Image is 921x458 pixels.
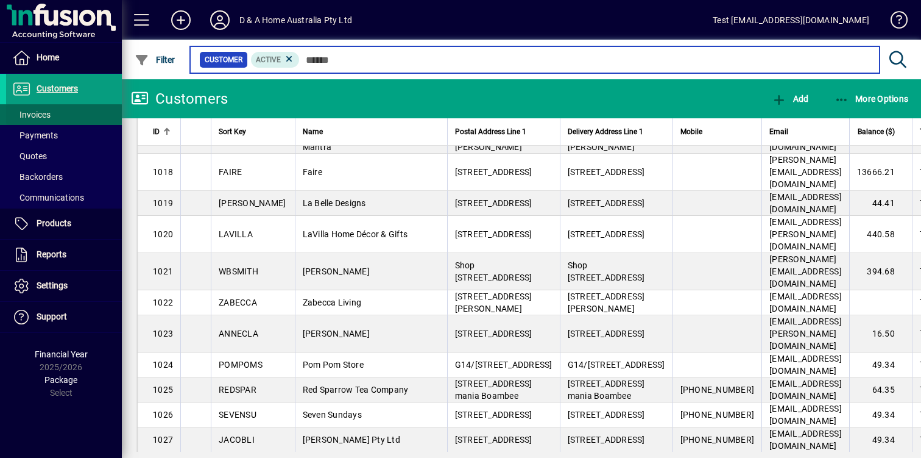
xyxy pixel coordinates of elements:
[6,302,122,332] a: Support
[35,349,88,359] span: Financial Year
[6,271,122,301] a: Settings
[568,229,645,239] span: [STREET_ADDRESS]
[12,131,58,140] span: Payments
[12,151,47,161] span: Quotes
[6,166,122,187] a: Backorders
[680,435,755,445] span: [PHONE_NUMBER]
[219,329,258,338] span: ANNECLA
[568,167,645,177] span: [STREET_ADDRESS]
[849,428,912,453] td: 49.34
[857,125,906,138] div: Balance ($)
[881,2,906,42] a: Knowledge Base
[455,260,532,282] span: Shop [STREET_ADDRESS]
[680,410,755,420] span: [PHONE_NUMBER]
[303,125,323,138] span: Name
[219,167,242,177] span: FAIRE
[455,167,532,177] span: [STREET_ADDRESS]
[37,218,71,228] span: Products
[131,89,228,109] div: Customers
[680,125,702,138] span: Mobile
[849,154,912,191] td: 13666.21
[37,52,59,62] span: Home
[568,435,645,445] span: [STREET_ADDRESS]
[455,198,532,208] span: [STREET_ADDRESS]
[455,292,532,313] span: [STREET_ADDRESS][PERSON_NAME]
[680,385,755,395] span: [PHONE_NUMBER]
[849,191,912,216] td: 44.41
[219,229,253,239] span: LAVILLA
[205,54,242,66] span: Customer
[769,254,842,288] span: [PERSON_NAME][EMAIL_ADDRESS][DOMAIN_NAME]
[568,198,645,208] span: [STREET_ADDRESS]
[455,410,532,420] span: [STREET_ADDRESS]
[219,125,246,138] span: Sort Key
[37,249,66,259] span: Reports
[769,292,842,313] span: [EMAIL_ADDRESS][DOMAIN_NAME]
[769,192,842,214] span: [EMAIL_ADDRESS][DOMAIN_NAME]
[12,172,63,182] span: Backorders
[6,43,122,73] a: Home
[303,267,370,276] span: [PERSON_NAME]
[6,104,122,125] a: Invoices
[568,125,643,138] span: Delivery Address Line 1
[303,385,409,395] span: Red Sparrow Tea Company
[219,298,257,307] span: ZABECCA
[153,298,173,307] span: 1022
[835,94,909,104] span: More Options
[303,198,366,208] span: La Belle Designs
[849,253,912,290] td: 394.68
[219,198,286,208] span: [PERSON_NAME]
[303,410,362,420] span: Seven Sundays
[239,10,352,30] div: D & A Home Australia Pty Ltd
[303,167,322,177] span: Faire
[153,125,173,138] div: ID
[849,352,912,377] td: 49.34
[772,94,808,104] span: Add
[568,379,645,401] span: [STREET_ADDRESS] mania Boambee
[568,329,645,338] span: [STREET_ADDRESS]
[858,125,895,138] span: Balance ($)
[6,187,122,208] a: Communications
[256,55,281,64] span: Active
[219,435,255,445] span: JACOBLI
[219,385,256,395] span: REDSPAR
[769,354,842,376] span: [EMAIL_ADDRESS][DOMAIN_NAME]
[6,146,122,166] a: Quotes
[6,240,122,270] a: Reports
[303,329,370,338] span: [PERSON_NAME]
[200,9,239,31] button: Profile
[568,260,645,282] span: Shop [STREET_ADDRESS]
[153,198,173,208] span: 1019
[12,193,84,202] span: Communications
[769,217,842,251] span: [EMAIL_ADDRESS][PERSON_NAME][DOMAIN_NAME]
[153,435,173,445] span: 1027
[455,229,532,239] span: [STREET_ADDRESS]
[153,167,173,177] span: 1018
[219,360,263,370] span: POMPOMS
[37,312,67,321] span: Support
[37,281,68,290] span: Settings
[153,125,160,138] span: ID
[219,267,258,276] span: WBSMITH
[303,125,440,138] div: Name
[849,403,912,428] td: 49.34
[37,84,78,93] span: Customers
[153,385,173,395] span: 1025
[769,125,788,138] span: Email
[6,125,122,146] a: Payments
[153,360,173,370] span: 1024
[769,125,842,138] div: Email
[219,410,256,420] span: SEVENSU
[153,329,173,338] span: 1023
[455,379,532,401] span: [STREET_ADDRESS] mania Boambee
[12,110,51,120] span: Invoices
[303,360,364,370] span: Pom Pom Store
[251,52,300,68] mat-chip: Activation Status: Active
[769,404,842,426] span: [EMAIL_ADDRESS][DOMAIN_NAME]
[455,329,532,338] span: [STREET_ADDRESS]
[831,88,912,110] button: More Options
[849,315,912,352] td: 16.50
[769,155,842,189] span: [PERSON_NAME][EMAIL_ADDRESS][DOMAIN_NAME]
[455,360,552,370] span: G14/[STREET_ADDRESS]
[455,125,526,138] span: Postal Address Line 1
